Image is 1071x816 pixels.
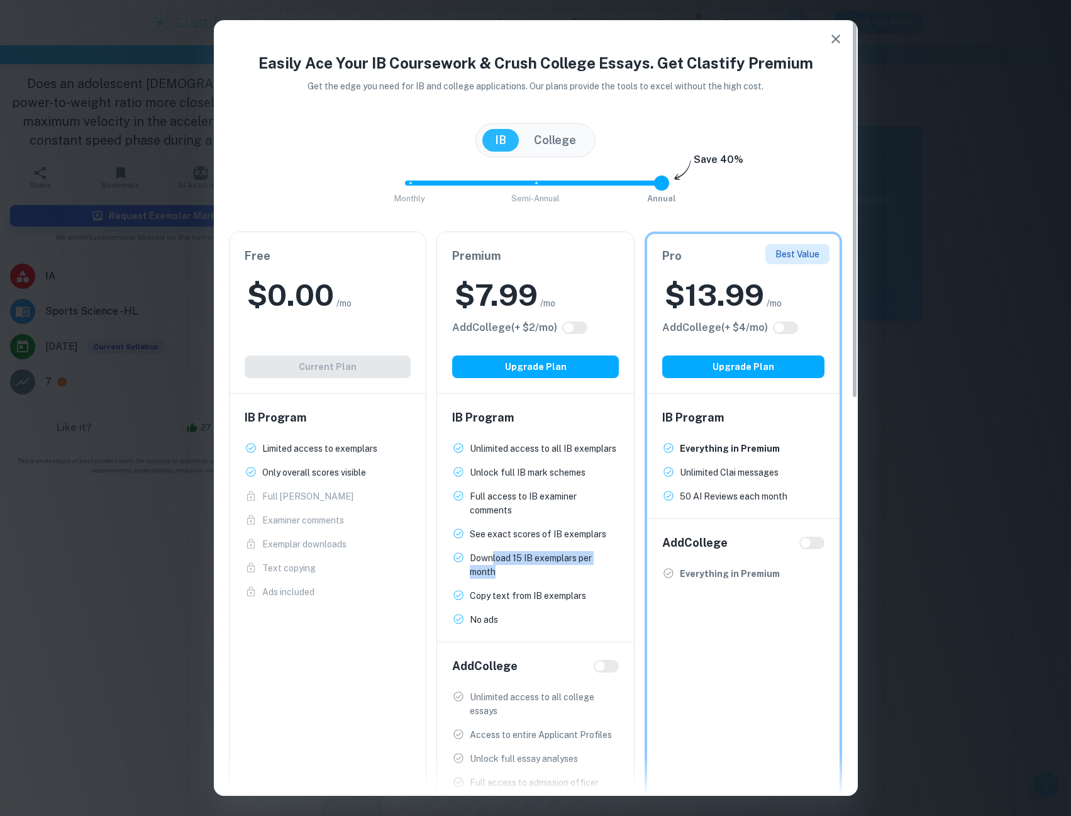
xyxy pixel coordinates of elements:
[680,489,787,503] p: 50 AI Reviews each month
[245,409,411,427] h6: IB Program
[647,194,676,203] span: Annual
[394,194,425,203] span: Monthly
[229,52,843,74] h4: Easily Ace Your IB Coursework & Crush College Essays. Get Clastify Premium
[767,296,782,310] span: /mo
[470,442,616,456] p: Unlimited access to all IB exemplars
[470,752,578,766] p: Unlock full essay analyses
[452,657,518,675] h6: Add College
[482,129,519,152] button: IB
[694,152,743,174] h6: Save 40%
[662,247,825,265] h6: Pro
[262,561,316,575] p: Text copying
[540,296,555,310] span: /mo
[262,513,344,527] p: Examiner comments
[470,728,612,742] p: Access to entire Applicant Profiles
[455,275,538,315] h2: $ 7.99
[452,247,619,265] h6: Premium
[452,355,619,378] button: Upgrade Plan
[262,442,377,456] p: Limited access to exemplars
[470,527,606,541] p: See exact scores of IB exemplars
[680,567,780,581] p: Everything in Premium
[674,160,691,181] img: subscription-arrow.svg
[470,551,619,579] p: Download 15 IB exemplars per month
[290,79,781,93] p: Get the edge you need for IB and college applications. Our plans provide the tools to excel witho...
[247,275,334,315] h2: $ 0.00
[470,466,585,479] p: Unlock full IB mark schemes
[662,355,825,378] button: Upgrade Plan
[775,247,819,261] p: Best Value
[336,296,352,310] span: /mo
[511,194,560,203] span: Semi-Annual
[662,534,728,552] h6: Add College
[452,409,619,427] h6: IB Program
[470,613,498,627] p: No ads
[662,409,825,427] h6: IB Program
[262,537,347,551] p: Exemplar downloads
[470,589,586,603] p: Copy text from IB exemplars
[262,585,314,599] p: Ads included
[262,466,366,479] p: Only overall scores visible
[665,275,764,315] h2: $ 13.99
[680,442,780,456] p: Everything in Premium
[662,320,768,335] h6: Click to see all the additional College features.
[470,690,619,718] p: Unlimited access to all college essays
[470,489,619,517] p: Full access to IB examiner comments
[452,320,557,335] h6: Click to see all the additional College features.
[521,129,589,152] button: College
[262,489,353,503] p: Full [PERSON_NAME]
[680,466,779,479] p: Unlimited Clai messages
[245,247,411,265] h6: Free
